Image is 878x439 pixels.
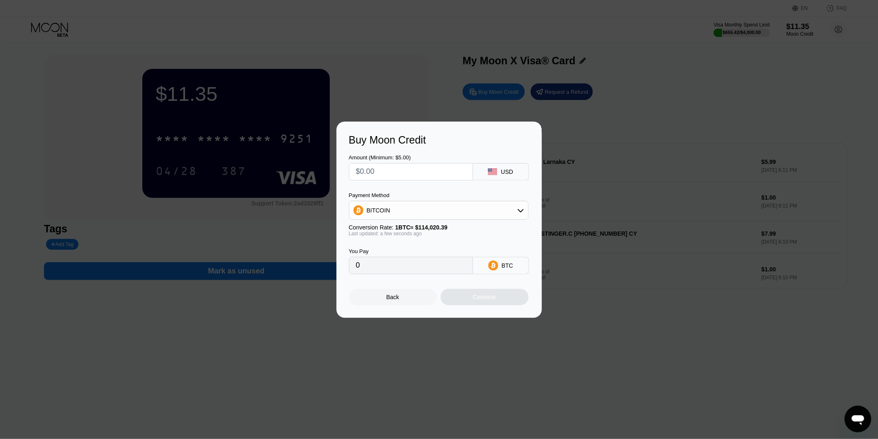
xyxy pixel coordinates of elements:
[349,202,528,219] div: BITCOIN
[349,134,529,146] div: Buy Moon Credit
[845,406,871,432] iframe: Button to launch messaging window
[501,168,513,175] div: USD
[502,262,513,269] div: BTC
[349,289,437,305] div: Back
[356,163,466,180] input: $0.00
[349,192,529,198] div: Payment Method
[386,294,399,300] div: Back
[349,154,473,161] div: Amount (Minimum: $5.00)
[395,224,448,231] span: 1 BTC ≈ $114,020.39
[367,207,390,214] div: BITCOIN
[349,248,473,254] div: You Pay
[349,231,529,237] div: Last updated: a few seconds ago
[349,224,529,231] div: Conversion Rate:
